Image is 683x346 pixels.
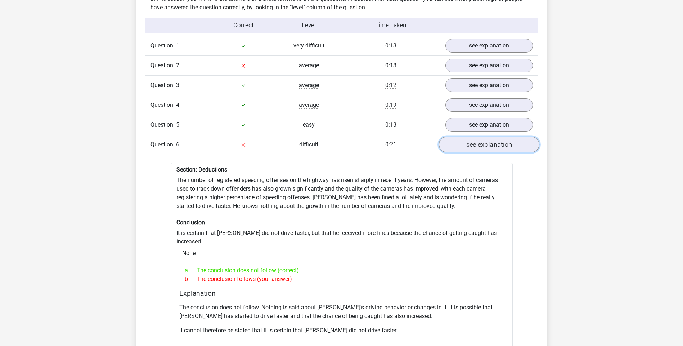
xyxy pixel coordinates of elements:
[150,81,176,90] span: Question
[445,118,533,132] a: see explanation
[176,42,179,49] span: 1
[185,275,197,283] span: b
[385,82,396,89] span: 0:12
[176,62,179,69] span: 2
[179,326,504,335] p: It cannot therefore be stated that it is certain that [PERSON_NAME] did not drive faster.
[176,141,179,148] span: 6
[179,289,504,297] h4: Explanation
[299,82,319,89] span: average
[439,137,539,152] a: see explanation
[150,61,176,70] span: Question
[150,101,176,109] span: Question
[385,121,396,128] span: 0:13
[385,101,396,109] span: 0:19
[276,21,342,30] div: Level
[445,59,533,72] a: see explanation
[179,303,504,320] p: The conclusion does not follow. Nothing is said about [PERSON_NAME]'s driving behavior or changes...
[179,266,504,275] div: The conclusion does not follow (correct)
[299,62,319,69] span: average
[299,101,319,109] span: average
[445,78,533,92] a: see explanation
[150,41,176,50] span: Question
[176,166,507,173] h6: Section: Deductions
[176,246,507,260] div: None
[303,121,315,128] span: easy
[341,21,440,30] div: Time Taken
[179,275,504,283] div: The conclusion follows (your answer)
[185,266,197,275] span: a
[445,98,533,112] a: see explanation
[150,120,176,129] span: Question
[385,42,396,49] span: 0:13
[445,39,533,53] a: see explanation
[150,140,176,149] span: Question
[293,42,324,49] span: very difficult
[211,21,276,30] div: Correct
[385,141,396,148] span: 0:21
[299,141,318,148] span: difficult
[176,121,179,128] span: 5
[176,82,179,88] span: 3
[385,62,396,69] span: 0:13
[176,101,179,108] span: 4
[176,219,507,226] h6: Conclusion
